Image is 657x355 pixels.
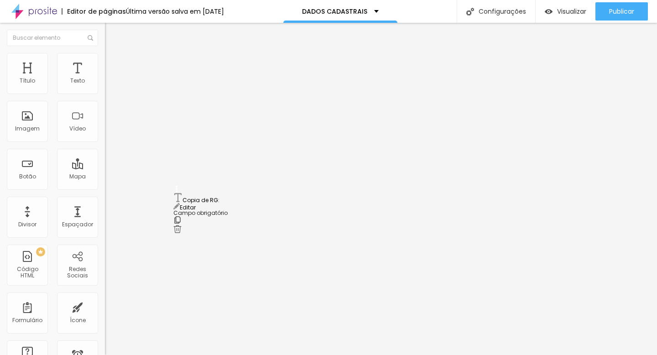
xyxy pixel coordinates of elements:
iframe: Editor [105,23,657,355]
div: Redes Sociais [59,266,95,279]
div: Botão [19,173,36,180]
span: Publicar [609,8,634,15]
span: Visualizar [557,8,586,15]
button: Publicar [595,2,648,21]
div: Vídeo [69,125,86,132]
button: Visualizar [536,2,595,21]
img: Icone [466,8,474,16]
div: Editor de páginas [62,8,126,15]
div: Espaçador [62,221,93,228]
div: Título [20,78,35,84]
div: Mapa [69,173,86,180]
div: Texto [70,78,85,84]
div: Ícone [70,317,86,324]
div: Última versão salva em [DATE] [126,8,224,15]
img: view-1.svg [545,8,553,16]
input: Buscar elemento [7,30,98,46]
div: Formulário [12,317,42,324]
div: Divisor [18,221,36,228]
img: Icone [88,35,93,41]
div: Código HTML [9,266,45,279]
p: DADOS CADASTRAIS [302,8,367,15]
div: Imagem [15,125,40,132]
